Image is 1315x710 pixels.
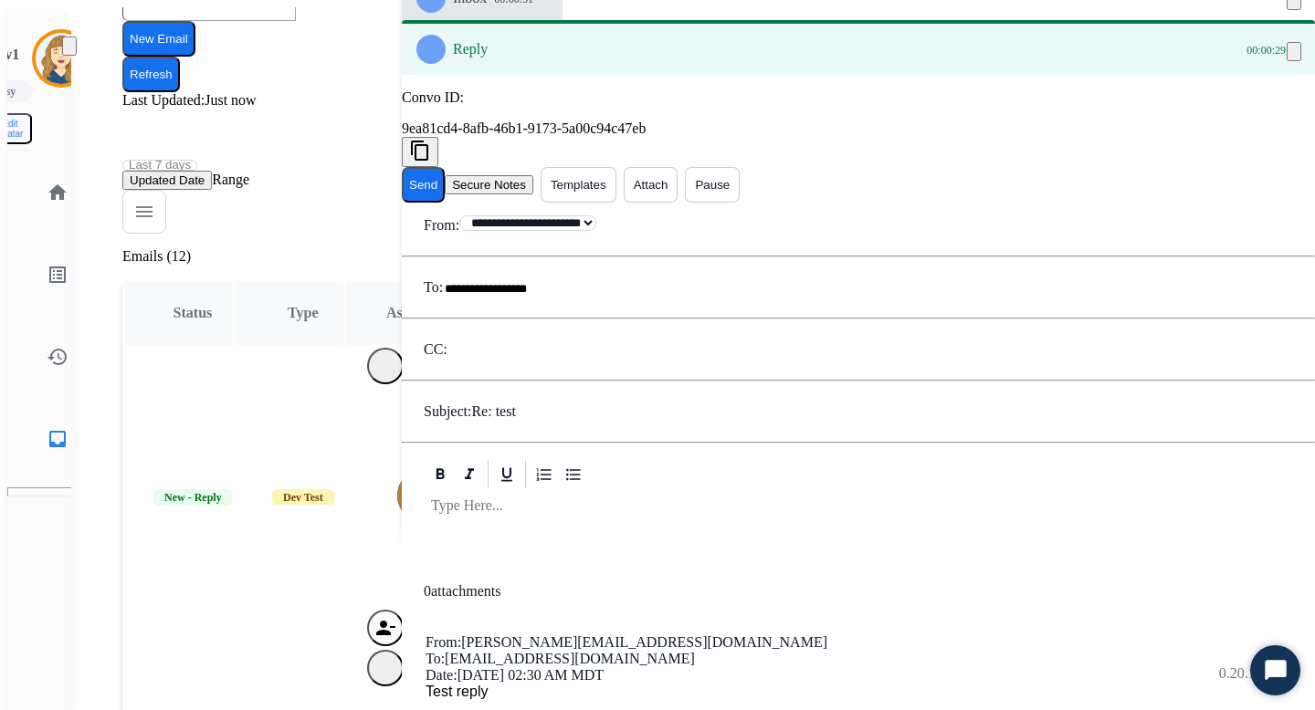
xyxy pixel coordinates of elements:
[493,461,521,488] div: Underline
[122,92,205,108] span: Last Updated:
[409,140,431,162] mat-icon: content_copy
[205,92,256,108] span: Just now
[426,684,1291,700] div: Test reply
[1219,663,1297,684] p: 0.20.1027RC
[386,305,441,320] span: Assignee
[685,167,740,203] button: Pause
[122,248,1278,265] p: Emails (12)
[453,41,488,57] span: Reply
[129,162,191,169] span: Last 7 days
[133,201,155,223] mat-icon: menu
[424,583,431,599] span: 0
[445,175,533,194] button: Secure Notes
[426,651,1291,667] div: To:
[471,403,515,420] p: Re: test
[122,171,212,190] button: Updated Date
[47,428,68,450] mat-icon: inbox
[1247,43,1286,57] span: 00:00:29
[424,217,459,234] p: From:
[122,57,180,92] button: Refresh
[402,120,646,136] span: 9ea81cd4-8afb-46b1-9173-5a00c94c47eb
[445,651,695,666] span: [EMAIL_ADDRESS][DOMAIN_NAME]
[424,279,443,296] p: To:
[560,461,587,488] div: Bullet List
[531,461,558,488] div: Ordered List
[374,350,615,606] img: agent-avatar
[36,33,87,84] img: avatar
[47,346,68,368] mat-icon: history
[424,341,447,358] p: CC:
[458,667,604,683] span: [DATE] 02:30 AM MDT
[426,634,1291,651] div: From:
[47,182,68,204] mat-icon: home
[624,167,679,203] button: Attach
[374,617,396,639] mat-icon: person_remove
[426,667,1291,684] div: Date:
[424,403,471,420] p: Subject:
[47,264,68,286] mat-icon: list_alt
[456,461,483,488] div: Italic
[426,461,454,488] div: Bold
[153,489,233,506] span: New - Reply
[122,160,197,171] button: Last 7 days
[122,172,249,187] span: Range
[122,21,195,57] button: New Email
[541,167,616,203] button: Templates
[272,489,334,506] span: Dev Test
[1250,645,1300,695] button: Start Chat
[402,167,445,203] button: Send
[461,634,827,650] span: [PERSON_NAME][EMAIL_ADDRESS][DOMAIN_NAME]
[174,305,213,320] span: Status
[288,305,318,320] span: Type
[1263,658,1289,684] svg: Open Chat
[424,583,500,600] div: attachments
[402,89,1315,106] p: Convo ID:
